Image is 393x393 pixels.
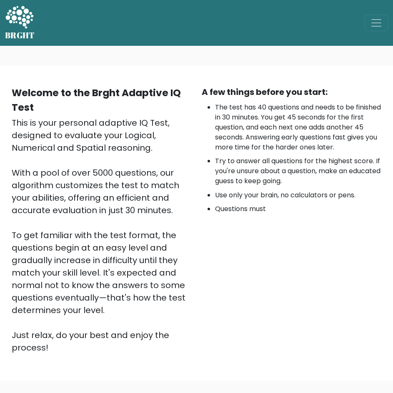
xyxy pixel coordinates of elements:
h5: BRGHT [5,30,35,40]
li: Use only your brain, no calculators or pens. [215,190,382,200]
div: A few things before you start: [202,86,382,98]
li: Try to answer all questions for the highest score. If you're unsure about a question, make an edu... [215,156,382,186]
div: This is your personal adaptive IQ Test, designed to evaluate your Logical, Numerical and Spatial ... [12,117,192,354]
b: Welcome to the Brght Adaptive IQ Test [12,86,181,114]
button: Toggle navigation [365,15,388,31]
li: Questions must [215,204,382,214]
li: The test has 40 questions and needs to be finished in 30 minutes. You get 45 seconds for the firs... [215,102,382,152]
a: BRGHT [5,3,35,42]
